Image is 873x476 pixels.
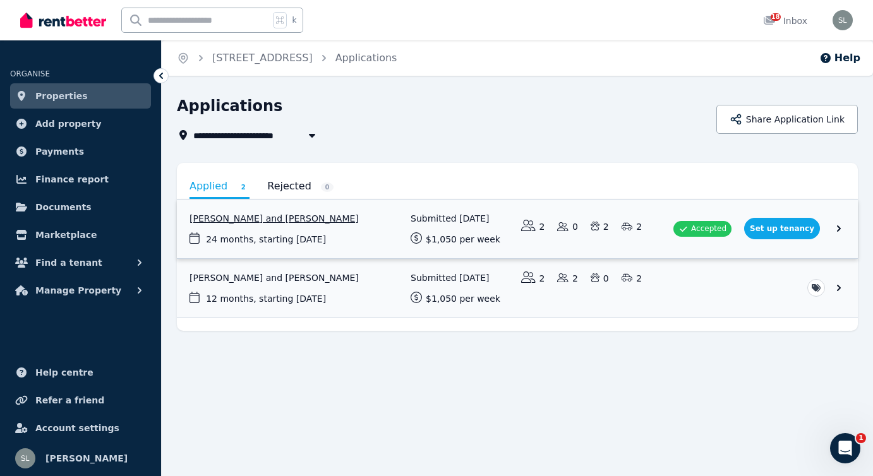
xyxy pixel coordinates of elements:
img: Sean Lennon [15,448,35,468]
img: Sean Lennon [833,10,853,30]
span: Refer a friend [35,393,104,408]
a: Properties [10,83,151,109]
iframe: Intercom live chat [830,433,860,463]
a: Finance report [10,167,151,192]
nav: Breadcrumb [162,40,412,76]
span: Payments [35,144,84,159]
a: Applications [335,52,397,64]
span: 1 [856,433,866,443]
a: Rejected [267,176,334,197]
span: Help centre [35,365,93,380]
a: Refer a friend [10,388,151,413]
h1: Applications [177,96,282,116]
button: Find a tenant [10,250,151,275]
span: Find a tenant [35,255,102,270]
span: k [292,15,296,25]
span: Account settings [35,420,119,436]
span: Add property [35,116,102,131]
span: 0 [321,182,334,192]
span: 18 [771,13,781,21]
span: Manage Property [35,283,121,298]
a: Account settings [10,415,151,441]
a: Documents [10,194,151,220]
button: Manage Property [10,278,151,303]
span: [PERSON_NAME] [45,451,128,466]
a: [STREET_ADDRESS] [212,52,313,64]
a: Applied [190,176,250,199]
a: View application: Amanda Bushell and Reuben Scoones [177,199,858,258]
span: Marketplace [35,227,97,242]
a: View application: Xunlong Jiang and Defen Wu [177,259,858,318]
span: Finance report [35,172,109,187]
img: RentBetter [20,11,106,30]
span: 2 [237,182,250,192]
button: Share Application Link [716,105,858,134]
a: Payments [10,139,151,164]
span: ORGANISE [10,69,50,78]
span: Properties [35,88,88,104]
div: Inbox [763,15,807,27]
a: Marketplace [10,222,151,247]
a: Help centre [10,360,151,385]
a: Add property [10,111,151,136]
span: Documents [35,199,92,215]
button: Help [819,51,860,66]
